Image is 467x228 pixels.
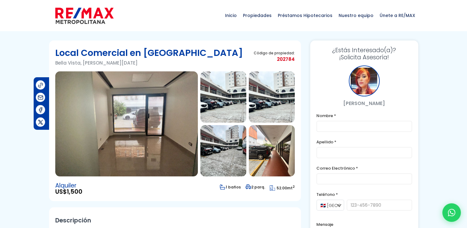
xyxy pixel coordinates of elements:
input: 123-456-7890 [347,200,412,211]
img: Local Comercial en Bella Vista [200,71,246,123]
h3: ¡Solicita Asesoría! [316,47,412,61]
img: Compartir [37,119,44,125]
img: remax-metropolitana-logo [55,6,114,25]
span: 52.00 [277,185,287,191]
span: Únete a RE/MAX [377,6,418,25]
div: Maricela Dominguez [349,65,380,96]
label: Correo Electrónico * [316,164,412,172]
p: Bella Vista, [PERSON_NAME][DATE] [55,59,243,67]
label: Nombre * [316,112,412,120]
span: 1 baños [220,184,241,190]
img: Local Comercial en Bella Vista [200,125,246,176]
span: 1,500 [67,188,82,196]
img: Local Comercial en Bella Vista [55,71,198,176]
img: Local Comercial en Bella Vista [249,125,295,176]
img: Compartir [37,82,44,88]
sup: 2 [293,184,295,189]
span: mt [270,185,295,191]
span: Inicio [222,6,240,25]
h1: Local Comercial en [GEOGRAPHIC_DATA] [55,47,243,59]
img: Local Comercial en Bella Vista [249,71,295,123]
label: Apellido * [316,138,412,146]
span: ¿Estás Interesado(a)? [316,47,412,54]
span: Propiedades [240,6,275,25]
span: 2 parq. [245,184,265,190]
span: Alquiler [55,183,82,189]
h2: Descripción [55,213,295,227]
span: Código de propiedad: [254,51,295,55]
label: Teléfono * [316,191,412,198]
span: Préstamos Hipotecarios [275,6,336,25]
img: Compartir [37,107,44,113]
span: US$ [55,189,82,195]
p: [PERSON_NAME] [316,99,412,107]
img: Compartir [37,94,44,101]
span: Nuestro equipo [336,6,377,25]
span: 202784 [254,55,295,63]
